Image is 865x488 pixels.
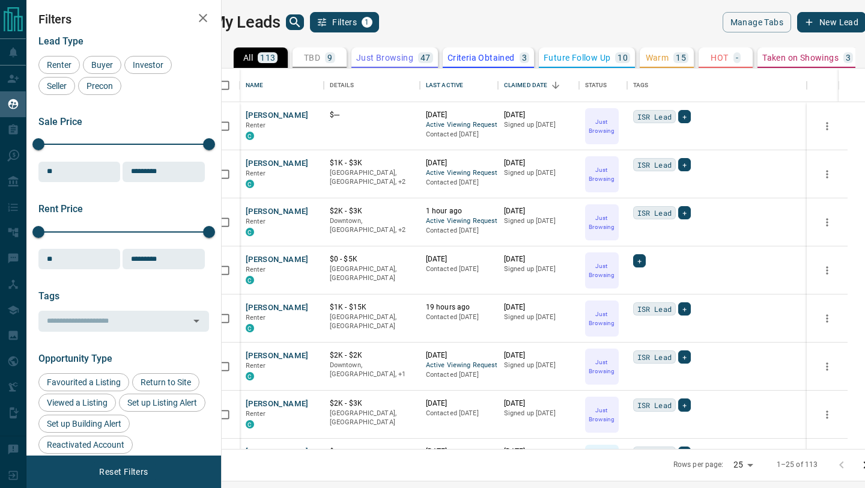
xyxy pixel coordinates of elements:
div: Details [324,69,420,102]
p: $--- [330,447,414,457]
div: Details [330,69,354,102]
p: Just Browsing [356,53,413,62]
p: Just Browsing [586,406,618,424]
p: - [736,53,738,62]
span: ISR Lead [637,399,672,411]
div: Buyer [83,56,121,74]
p: All [243,53,253,62]
div: condos.ca [246,276,254,284]
span: Lead Type [38,35,83,47]
p: [GEOGRAPHIC_DATA], [GEOGRAPHIC_DATA] [330,264,414,283]
p: Taken on Showings [762,53,839,62]
p: $--- [330,110,414,120]
p: $1K - $15K [330,302,414,313]
p: [DATE] [426,447,492,457]
p: 19 hours ago [426,302,492,313]
p: Midtown | Central, Toronto [330,216,414,235]
button: more [818,261,836,279]
span: ISR Lead [637,159,672,171]
div: + [678,302,691,316]
div: Investor [124,56,172,74]
p: Signed up [DATE] [504,409,573,418]
p: [GEOGRAPHIC_DATA], [GEOGRAPHIC_DATA] [330,409,414,427]
p: HOT [711,53,728,62]
p: Signed up [DATE] [504,313,573,322]
div: condos.ca [246,324,254,332]
span: Precon [82,81,117,91]
span: Renter [246,314,266,322]
p: $1K - $3K [330,158,414,168]
p: Signed up [DATE] [504,264,573,274]
span: Active Viewing Request [426,216,492,227]
p: Just Browsing [586,117,618,135]
span: Active Viewing Request [426,120,492,130]
p: Just Browsing [586,213,618,231]
button: Sort [547,77,564,94]
span: Reactivated Account [43,440,129,450]
div: + [678,110,691,123]
div: condos.ca [246,180,254,188]
button: more [818,213,836,231]
p: [DATE] [504,447,573,457]
button: more [818,117,836,135]
p: [DATE] [426,158,492,168]
span: Renter [246,169,266,177]
span: + [682,207,687,219]
p: $2K - $3K [330,398,414,409]
p: Future Follow Up [544,53,610,62]
div: Name [240,69,324,102]
span: ISR Lead [637,303,672,315]
p: Just Browsing [586,358,618,376]
p: [DATE] [504,206,573,216]
div: Set up Building Alert [38,415,130,433]
button: Reset Filters [91,462,156,482]
h2: Filters [38,12,209,26]
span: Return to Site [136,377,195,387]
button: more [818,165,836,183]
span: ISR Lead [637,207,672,219]
p: Toronto [330,361,414,379]
span: Renter [246,121,266,129]
p: Criteria Obtained [448,53,515,62]
p: [DATE] [426,398,492,409]
div: condos.ca [246,228,254,236]
p: TBD [304,53,320,62]
p: Contacted [DATE] [426,313,492,322]
button: [PERSON_NAME] [246,110,309,121]
span: + [637,255,642,267]
span: + [682,351,687,363]
p: Signed up [DATE] [504,216,573,226]
span: ISR Lead [637,447,672,459]
p: [DATE] [504,158,573,168]
p: Contacted [DATE] [426,370,492,380]
div: Claimed Date [504,69,548,102]
p: Contacted [DATE] [426,264,492,274]
p: 15 [676,53,686,62]
span: Investor [129,60,168,70]
div: + [633,254,646,267]
p: [DATE] [426,254,492,264]
p: 10 [618,53,628,62]
span: Set up Building Alert [43,419,126,429]
p: [DATE] [504,302,573,313]
span: + [682,111,687,123]
button: [PERSON_NAME] [246,206,309,218]
p: North York, Toronto [330,168,414,187]
p: 3 [522,53,527,62]
div: Claimed Date [498,69,579,102]
div: Renter [38,56,80,74]
span: ISR Lead [637,351,672,363]
button: [PERSON_NAME] [246,398,309,410]
div: Name [246,69,264,102]
p: Signed up [DATE] [504,120,573,130]
div: + [678,447,691,460]
p: 47 [420,53,431,62]
button: Open [188,313,205,329]
p: Rows per page: [673,460,724,470]
span: ISR Lead [637,111,672,123]
p: Contacted [DATE] [426,226,492,236]
span: Renter [43,60,76,70]
p: [DATE] [504,110,573,120]
span: Renter [246,218,266,225]
p: Just Browsing [586,261,618,279]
